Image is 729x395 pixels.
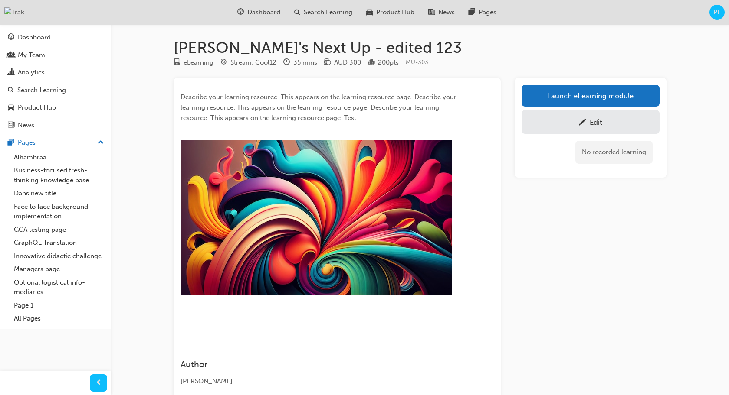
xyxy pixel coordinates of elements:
div: Search Learning [17,85,66,95]
span: news-icon [428,7,435,18]
button: Pages [3,135,107,151]
button: DashboardMy TeamAnalyticsSearch LearningProduct HubNews [3,28,107,135]
div: Duration [283,57,317,68]
a: Dans new title [10,187,107,200]
a: Page 1 [10,299,107,312]
div: Type [174,57,213,68]
span: search-icon [8,87,14,94]
div: AUD 300 [334,58,361,68]
a: All Pages [10,312,107,325]
img: Trak [4,7,24,17]
div: Stream [220,57,276,68]
a: car-iconProduct Hub [359,3,421,21]
span: search-icon [294,7,300,18]
span: Product Hub [376,7,414,17]
div: Product Hub [18,103,56,113]
span: news-icon [8,122,14,130]
a: Dashboard [3,29,107,45]
a: Alhambraa [10,151,107,164]
a: Analytics [3,65,107,81]
span: prev-icon [95,378,102,389]
span: News [438,7,455,17]
span: car-icon [8,104,14,112]
span: up-icon [98,137,104,149]
div: Analytics [18,68,45,78]
span: learningResourceType_ELEARNING-icon [174,59,180,67]
button: PE [709,5,725,20]
span: Describe your learning resource. This appears on the learning resource page. Describe your learni... [181,93,458,122]
span: guage-icon [8,34,14,42]
span: podium-icon [368,59,374,67]
span: Learning resource code [406,58,428,66]
a: GraphQL Translation [10,236,107,249]
a: Optional logistical info-mediaries [10,276,107,299]
span: PE [713,7,721,17]
a: My Team [3,47,107,63]
a: Managers page [10,262,107,276]
span: guage-icon [237,7,244,18]
span: Pages [479,7,496,17]
span: people-icon [8,52,14,59]
a: Business-focused fresh-thinking knowledge base [10,164,107,187]
div: My Team [18,50,45,60]
div: Pages [18,138,36,148]
div: Edit [590,118,602,126]
div: Points [368,57,399,68]
span: pencil-icon [579,119,586,127]
span: pages-icon [469,7,475,18]
div: News [18,120,34,130]
span: pages-icon [8,139,14,147]
a: News [3,117,107,133]
span: Search Learning [304,7,352,17]
div: Price [324,57,361,68]
span: chart-icon [8,69,14,77]
div: Stream: Cool12 [230,58,276,68]
a: guage-iconDashboard [230,3,287,21]
span: car-icon [366,7,373,18]
div: Dashboard [18,32,51,42]
a: Product Hub [3,100,107,116]
a: Search Learning [3,82,107,98]
span: clock-icon [283,59,290,67]
div: No recorded learning [575,141,653,164]
a: pages-iconPages [462,3,503,21]
a: news-iconNews [421,3,462,21]
div: [PERSON_NAME] [181,376,463,386]
div: eLearning [184,58,213,68]
a: Innovative didactic challenge [10,249,107,263]
span: target-icon [220,59,227,67]
div: 200 pts [378,58,399,68]
h1: [PERSON_NAME]'s Next Up - edited 123 [174,38,667,57]
a: Launch eLearning module [522,85,660,107]
div: 35 mins [293,58,317,68]
a: Edit [522,110,660,134]
a: Face to face background implementation [10,200,107,223]
span: money-icon [324,59,331,67]
h3: Author [181,359,463,369]
a: search-iconSearch Learning [287,3,359,21]
span: Dashboard [247,7,280,17]
a: GGA testing page [10,223,107,236]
